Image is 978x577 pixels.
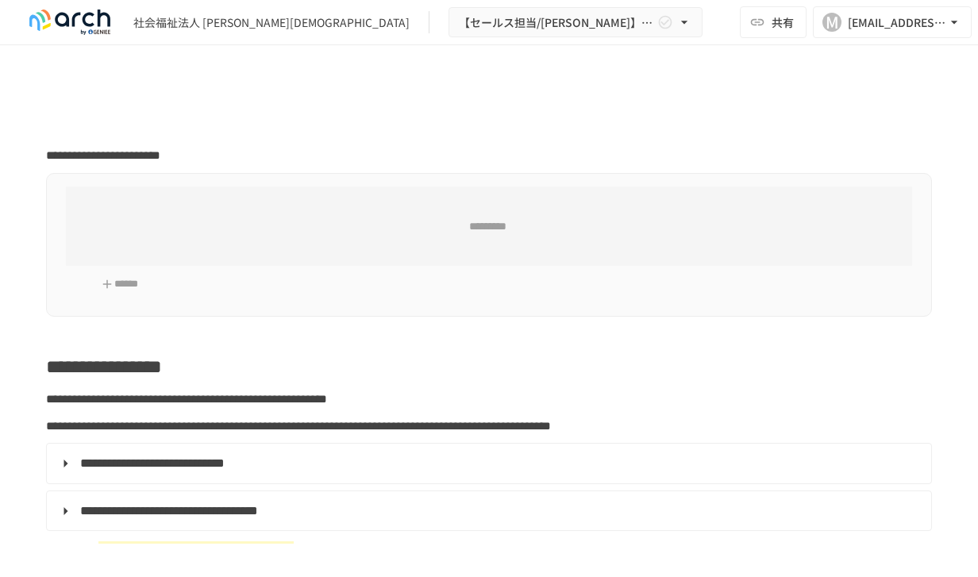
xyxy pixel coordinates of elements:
button: 【セールス担当/[PERSON_NAME]】社会福祉法人 [PERSON_NAME][DEMOGRAPHIC_DATA]様_初期設定サポート [449,7,703,38]
button: M[EMAIL_ADDRESS][PERSON_NAME][DOMAIN_NAME] [813,6,972,38]
div: M [822,13,841,32]
div: 社会福祉法人 [PERSON_NAME][DEMOGRAPHIC_DATA] [133,14,410,31]
span: 共有 [772,13,794,31]
div: [EMAIL_ADDRESS][PERSON_NAME][DOMAIN_NAME] [848,13,946,33]
span: 【セールス担当/[PERSON_NAME]】社会福祉法人 [PERSON_NAME][DEMOGRAPHIC_DATA]様_初期設定サポート [459,13,654,33]
button: 共有 [740,6,807,38]
img: logo-default@2x-9cf2c760.svg [19,10,121,35]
